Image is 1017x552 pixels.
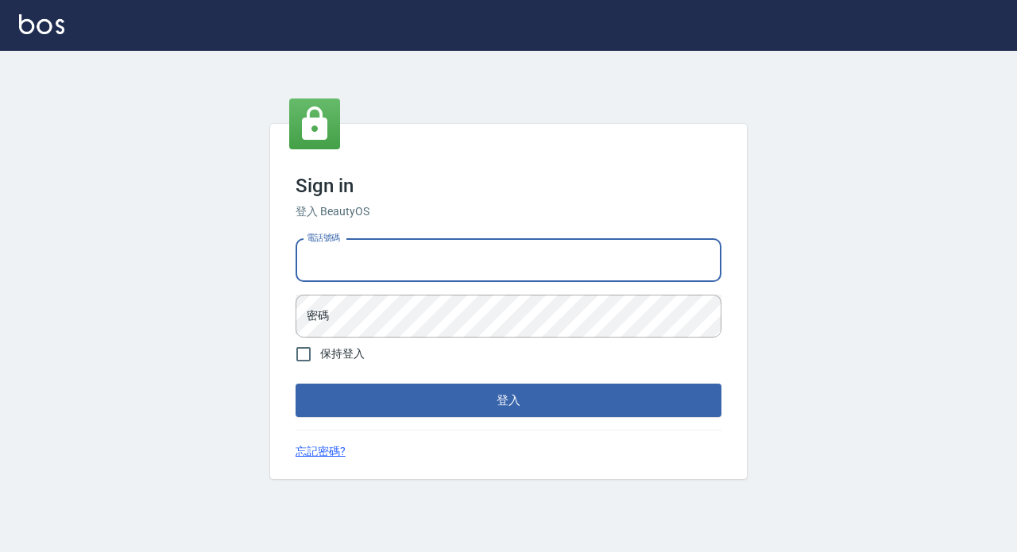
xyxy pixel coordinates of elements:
[296,203,721,220] h6: 登入 BeautyOS
[296,443,346,460] a: 忘記密碼?
[296,175,721,197] h3: Sign in
[307,232,340,244] label: 電話號碼
[320,345,365,362] span: 保持登入
[19,14,64,34] img: Logo
[296,384,721,417] button: 登入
